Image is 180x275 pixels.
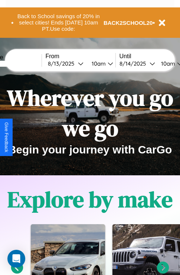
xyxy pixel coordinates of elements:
[86,60,115,67] button: 10am
[120,60,150,67] div: 8 / 14 / 2025
[48,60,78,67] div: 8 / 13 / 2025
[88,60,108,67] div: 10am
[104,20,153,26] b: BACK2SCHOOL20
[14,11,104,34] button: Back to School savings of 20% in select cities! Ends [DATE] 10am PT.Use code:
[46,53,115,60] label: From
[46,60,86,67] button: 8/13/2025
[7,250,25,268] div: Open Intercom Messenger
[157,60,177,67] div: 10am
[4,122,9,152] div: Give Feedback
[7,184,173,215] h1: Explore by make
